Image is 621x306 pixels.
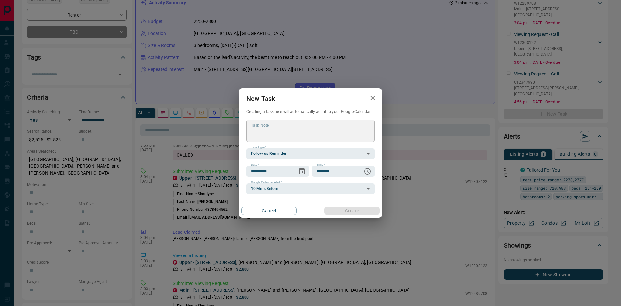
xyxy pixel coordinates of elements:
[241,207,297,215] button: Cancel
[239,88,283,109] h2: New Task
[246,148,375,159] div: Follow up Reminder
[295,165,308,178] button: Choose date, selected date is Aug 30, 2025
[317,163,325,167] label: Time
[361,165,374,178] button: Choose time, selected time is 6:00 PM
[246,183,375,194] div: 10 Mins Before
[251,163,259,167] label: Date
[251,180,282,185] label: Google Calendar Alert
[251,145,266,150] label: Task Type
[246,109,375,115] p: Creating a task here will automatically add it to your Google Calendar.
